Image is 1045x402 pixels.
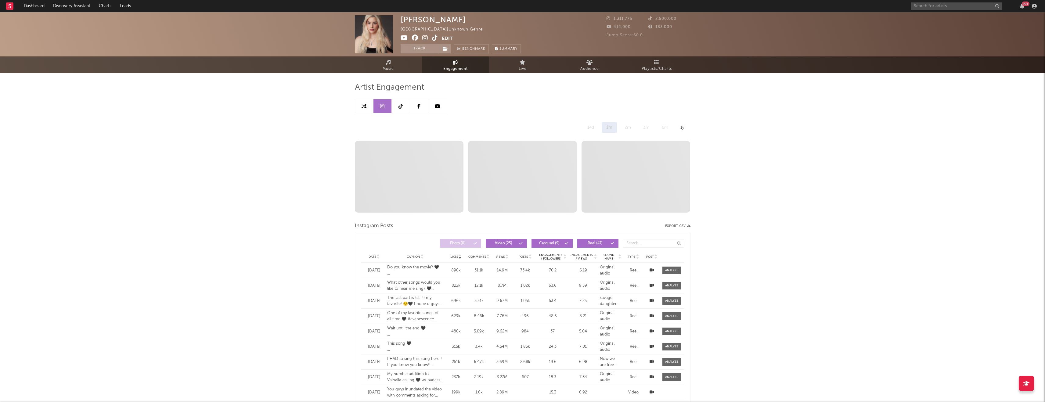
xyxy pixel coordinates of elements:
[468,298,490,304] div: 5.31k
[539,253,563,260] span: Engagements / Followers
[539,283,566,289] div: 63.6
[493,328,512,335] div: 9.62M
[642,65,672,73] span: Playlists/Charts
[620,122,636,133] div: 2m
[657,122,673,133] div: 6m
[489,56,556,73] a: Live
[468,255,486,259] span: Comments
[624,267,643,274] div: Reel
[364,344,384,350] div: [DATE]
[600,310,621,322] div: Original audio
[446,344,465,350] div: 315k
[454,44,489,53] a: Benchmark
[422,56,489,73] a: Engagement
[468,374,490,380] div: 2.19k
[600,295,621,307] div: savage daughter (father’s version) by [PERSON_NAME]
[364,389,384,396] div: [DATE]
[514,374,536,380] div: 607
[624,374,643,380] div: Reel
[364,298,384,304] div: [DATE]
[624,313,643,319] div: Reel
[401,26,490,33] div: [GEOGRAPHIC_DATA] | Unknown Genre
[383,65,394,73] span: Music
[468,359,490,365] div: 6.47k
[600,341,621,353] div: Original audio
[468,328,490,335] div: 5.09k
[496,255,505,259] span: Views
[624,389,643,396] div: Video
[580,65,599,73] span: Audience
[446,359,465,365] div: 251k
[355,84,424,91] span: Artist Engagement
[569,359,597,365] div: 6.98
[468,389,490,396] div: 1.6k
[600,371,621,383] div: Original audio
[446,313,465,319] div: 629k
[493,267,512,274] div: 14.9M
[648,25,672,29] span: 183,000
[446,283,465,289] div: 822k
[623,56,690,73] a: Playlists/Charts
[387,356,444,368] div: I HAD to sing this song here!! If you know you know!! ⁣ ⁣ #hanszimmer #gladiator #nowwearefree #e...
[446,267,465,274] div: 890k
[539,298,566,304] div: 53.4
[569,374,597,380] div: 7.34
[514,267,536,274] div: 73.4k
[493,374,512,380] div: 3.27M
[493,283,512,289] div: 8.7M
[490,242,518,245] span: Video ( 25 )
[569,344,597,350] div: 7.01
[493,298,512,304] div: 9.67M
[539,267,566,274] div: 70.2
[364,359,384,365] div: [DATE]
[623,239,684,248] input: Search...
[364,374,384,380] div: [DATE]
[387,341,444,353] div: This song 🖤 ⁣⁣ ⁣⁣ Thank you @miracleofsound for creating this masterpiece.⁣⁣ ⁣⁣ In other news, I ...
[407,255,420,259] span: Caption
[514,283,536,289] div: 1.02k
[624,298,643,304] div: Reel
[519,255,528,259] span: Posts
[442,35,453,42] button: Edit
[600,264,621,276] div: Original audio
[607,17,632,21] span: 1,311,775
[446,374,465,380] div: 237k
[607,25,631,29] span: 414,000
[443,65,468,73] span: Engagement
[569,313,597,319] div: 8.21
[387,264,444,276] div: Do you know the movie? 🖤⁣ ⁣ #gladiator #nowwearefree #explore #hanszimmer #ethereal
[1020,4,1024,9] button: 99+
[514,359,536,365] div: 2.68k
[600,356,621,368] div: Now we are free Cover by [PERSON_NAME]
[624,328,643,335] div: Reel
[628,255,635,259] span: Type
[624,359,643,365] div: Reel
[387,295,444,307] div: The last part is (still!) my favorite! 😌🖤 I hope u guys like this father’s version. You voted for...
[514,313,536,319] div: 496
[468,283,490,289] div: 12.1k
[676,122,689,133] div: 1y
[468,267,490,274] div: 31.1k
[468,313,490,319] div: 8.46k
[539,344,566,350] div: 24.3
[355,56,422,73] a: Music
[569,253,593,260] span: Engagements / Views
[450,255,458,259] span: Likes
[440,239,481,248] button: Photo(0)
[369,255,376,259] span: Date
[387,310,444,322] div: One of my favorite songs of all time 🖤 #evanescence #bringmetolife #[PERSON_NAME] #cover #acapella
[493,389,512,396] div: 2.89M
[556,56,623,73] a: Audience
[401,15,466,24] div: [PERSON_NAME]
[486,239,527,248] button: Video(25)
[514,344,536,350] div: 1.83k
[569,389,597,396] div: 6.92
[581,242,609,245] span: Reel ( 47 )
[364,328,384,335] div: [DATE]
[446,389,465,396] div: 199k
[532,239,573,248] button: Carousel(9)
[387,325,444,337] div: Wait until the end 🖤⁣ ⁣ I have to thank my followers for introducing me to such beautiful powerfu...
[462,45,485,53] span: Benchmark
[519,65,527,73] span: Live
[514,298,536,304] div: 1.05k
